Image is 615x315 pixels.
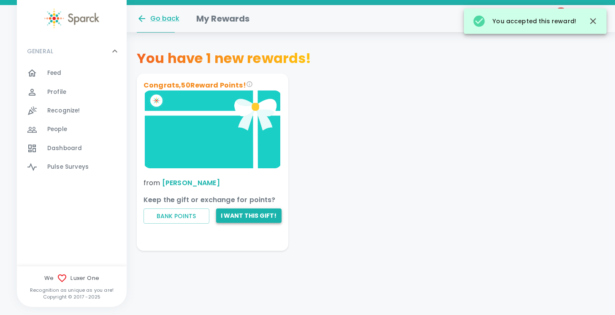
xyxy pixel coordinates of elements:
[144,80,282,90] p: Congrats, 50 Reward Points!
[47,88,66,96] span: Profile
[144,90,282,168] img: Brand logo
[144,195,282,205] p: Keep the gift or exchange for points?
[17,273,127,283] span: We Luxer One
[17,64,127,82] a: Feed
[47,163,89,171] span: Pulse Surveys
[47,107,80,115] span: Recognize!
[216,208,282,223] button: I want this gift!
[27,47,53,55] p: GENERAL
[472,11,576,31] div: You accepted this reward!
[17,293,127,300] p: Copyright © 2017 - 2025
[144,208,209,224] button: Bank Points
[162,178,220,188] a: [PERSON_NAME]
[17,101,127,120] a: Recognize!
[17,139,127,158] a: Dashboard
[17,38,127,64] div: GENERAL
[246,81,253,88] svg: Congrats on your reward! You can either redeem the total reward points for something else with th...
[47,69,62,77] span: Feed
[17,158,127,176] a: Pulse Surveys
[17,8,127,28] a: Sparck logo
[137,50,311,67] p: You have 1 new rewards!
[44,8,99,28] img: Sparck logo
[17,120,127,139] a: People
[47,125,67,134] span: People
[17,287,127,293] p: Recognition as unique as you are!
[17,83,127,101] a: Profile
[47,144,82,153] span: Dashboard
[17,64,127,180] div: GENERAL
[137,14,179,24] button: Go back
[196,12,250,25] h1: My Rewards
[144,178,282,188] p: from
